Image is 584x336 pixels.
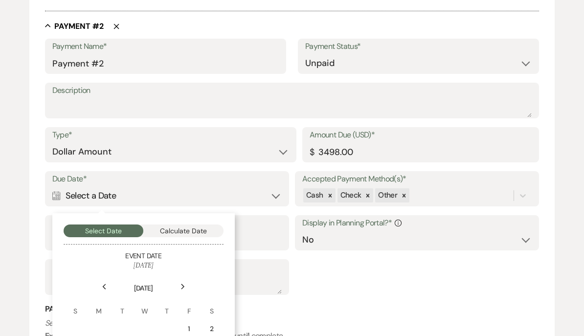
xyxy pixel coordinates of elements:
[310,129,532,143] label: Amount Due (USD)*
[64,252,224,262] h5: Event Date
[207,324,216,335] div: 2
[112,295,133,317] th: T
[156,295,177,317] th: T
[201,295,223,317] th: S
[65,272,223,294] th: [DATE]
[143,225,224,238] button: Calculate Date
[302,217,532,231] label: Display in Planning Portal?*
[52,40,279,54] label: Payment Name*
[378,191,397,201] span: Other
[310,146,314,159] div: $
[52,173,282,187] label: Due Date*
[45,22,104,31] button: Payment #2
[45,304,539,315] h3: Payment Reminder
[134,295,155,317] th: W
[45,318,132,329] i: Set reminders for this task.
[87,295,111,317] th: M
[306,191,323,201] span: Cash
[340,191,361,201] span: Check
[65,295,86,317] th: S
[64,261,224,271] h6: [DATE]
[179,295,200,317] th: F
[52,129,289,143] label: Type*
[305,40,532,54] label: Payment Status*
[302,173,532,187] label: Accepted Payment Method(s)*
[185,324,193,335] div: 1
[52,84,532,98] label: Description
[52,187,282,206] div: Select a Date
[54,22,104,32] h5: Payment # 2
[64,225,144,238] button: Select Date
